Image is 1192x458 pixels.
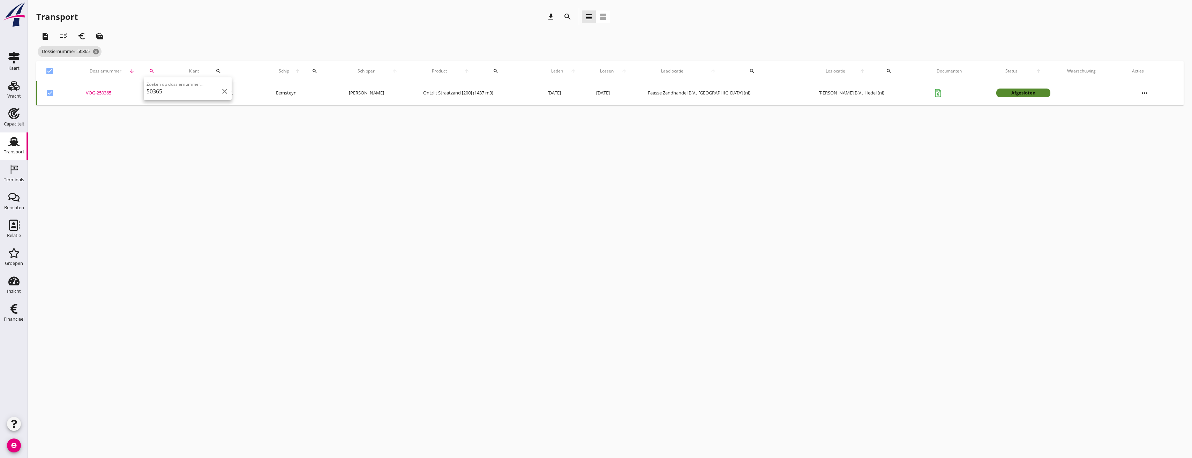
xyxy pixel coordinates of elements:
[7,94,21,98] div: Vracht
[92,48,99,55] i: cancel
[7,289,21,293] div: Inzicht
[547,68,567,74] span: Laden
[276,68,292,74] span: Schip
[4,317,24,321] div: Financieel
[125,68,138,74] i: arrow_downward
[4,177,24,182] div: Terminals
[1,2,27,28] img: logo-small.a267ee39.svg
[147,86,219,97] input: Zoeken op dossiernummer...
[539,81,588,105] td: [DATE]
[1135,83,1154,103] i: more_horiz
[585,13,593,21] i: view_headline
[996,89,1050,98] div: Afgesloten
[189,63,259,79] div: Klant
[268,81,340,105] td: Eemsteyn
[810,81,928,105] td: [PERSON_NAME] B.V., Hedel (nl)
[547,13,555,21] i: download
[852,68,872,74] i: arrow_upward
[415,81,539,105] td: Ontzilt Straatzand [200] (1437 m3)
[996,68,1027,74] span: Status
[312,68,317,74] i: search
[292,68,303,74] i: arrow_upward
[59,32,68,40] i: checklist_rtl
[4,122,24,126] div: Capaciteit
[38,46,102,57] span: Dossiernummer: 50365
[349,68,383,74] span: Schipper
[455,68,478,74] i: arrow_upward
[567,68,579,74] i: arrow_upward
[697,68,729,74] i: arrow_upward
[77,32,86,40] i: euro_symbol
[383,68,406,74] i: arrow_upward
[86,90,172,97] div: VOG-250365
[4,150,24,154] div: Transport
[5,261,23,266] div: Groepen
[1027,68,1050,74] i: arrow_upward
[617,68,631,74] i: arrow_upward
[886,68,892,74] i: search
[749,68,755,74] i: search
[599,13,607,21] i: view_agenda
[36,11,78,22] div: Transport
[220,87,229,96] i: clear
[423,68,455,74] span: Product
[596,68,617,74] span: Lossen
[41,32,50,40] i: description
[588,81,639,105] td: [DATE]
[937,68,980,74] div: Documenten
[7,438,21,452] i: account_circle
[493,68,498,74] i: search
[86,68,125,74] span: Dossiernummer
[639,81,810,105] td: Faasse Zandhandel B.V., [GEOGRAPHIC_DATA] (nl)
[8,66,20,70] div: Kaart
[818,68,853,74] span: Loslocatie
[1067,68,1115,74] div: Waarschuwing
[4,205,24,210] div: Berichten
[1132,68,1175,74] div: Acties
[648,68,697,74] span: Laadlocatie
[563,13,572,21] i: search
[149,68,155,74] i: search
[216,68,221,74] i: search
[96,32,104,40] i: mark_as_unread
[7,233,21,238] div: Relatie
[340,81,415,105] td: [PERSON_NAME]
